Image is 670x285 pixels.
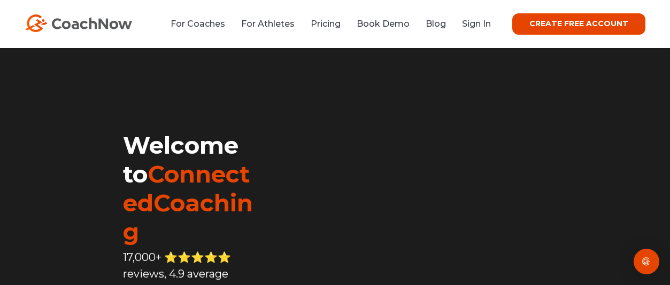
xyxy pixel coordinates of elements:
[512,13,645,35] a: CREATE FREE ACCOUNT
[462,19,491,29] a: Sign In
[357,19,410,29] a: Book Demo
[241,19,295,29] a: For Athletes
[311,19,341,29] a: Pricing
[123,160,253,246] span: ConnectedCoaching
[123,131,258,246] h1: Welcome to
[426,19,446,29] a: Blog
[634,249,659,274] div: Open Intercom Messenger
[171,19,225,29] a: For Coaches
[25,14,132,32] img: CoachNow Logo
